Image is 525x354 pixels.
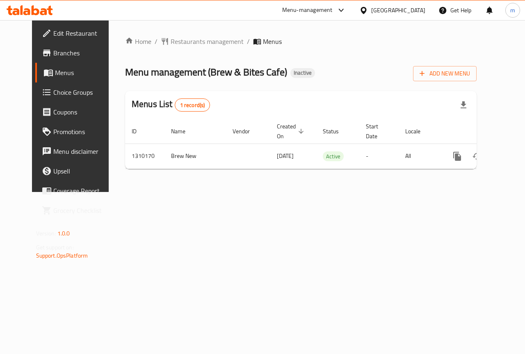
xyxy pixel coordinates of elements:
[35,142,120,161] a: Menu disclaimer
[53,146,113,156] span: Menu disclaimer
[323,126,349,136] span: Status
[53,206,113,215] span: Grocery Checklist
[282,5,333,15] div: Menu-management
[467,146,487,166] button: Change Status
[405,126,431,136] span: Locale
[125,37,477,46] nav: breadcrumb
[36,228,56,239] span: Version:
[132,98,210,112] h2: Menus List
[53,87,113,97] span: Choice Groups
[35,122,120,142] a: Promotions
[35,201,120,220] a: Grocery Checklist
[277,121,306,141] span: Created On
[35,43,120,63] a: Branches
[35,161,120,181] a: Upsell
[132,126,147,136] span: ID
[35,23,120,43] a: Edit Restaurant
[290,69,315,76] span: Inactive
[35,82,120,102] a: Choice Groups
[53,127,113,137] span: Promotions
[36,242,74,253] span: Get support on:
[125,37,151,46] a: Home
[125,144,164,169] td: 1310170
[171,37,244,46] span: Restaurants management
[35,102,120,122] a: Coupons
[366,121,389,141] span: Start Date
[171,126,196,136] span: Name
[155,37,157,46] li: /
[413,66,477,81] button: Add New Menu
[53,166,113,176] span: Upsell
[323,152,344,161] span: Active
[510,6,515,15] span: m
[454,95,473,115] div: Export file
[371,6,425,15] div: [GEOGRAPHIC_DATA]
[36,250,88,261] a: Support.OpsPlatform
[233,126,260,136] span: Vendor
[53,107,113,117] span: Coupons
[263,37,282,46] span: Menus
[447,146,467,166] button: more
[53,28,113,38] span: Edit Restaurant
[290,68,315,78] div: Inactive
[420,69,470,79] span: Add New Menu
[399,144,441,169] td: All
[35,181,120,201] a: Coverage Report
[323,151,344,161] div: Active
[175,101,210,109] span: 1 record(s)
[247,37,250,46] li: /
[53,186,113,196] span: Coverage Report
[53,48,113,58] span: Branches
[57,228,70,239] span: 1.0.0
[125,63,287,81] span: Menu management ( Brew & Bites Cafe )
[277,151,294,161] span: [DATE]
[359,144,399,169] td: -
[164,144,226,169] td: Brew New
[161,37,244,46] a: Restaurants management
[55,68,113,78] span: Menus
[35,63,120,82] a: Menus
[175,98,210,112] div: Total records count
